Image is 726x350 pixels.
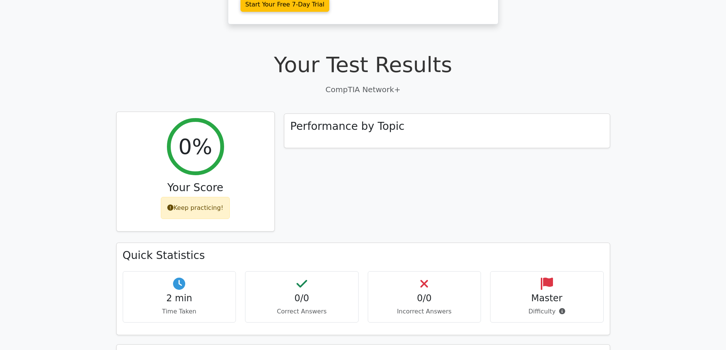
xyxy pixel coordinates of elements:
[497,307,597,316] p: Difficulty
[252,307,352,316] p: Correct Answers
[116,84,610,95] p: CompTIA Network+
[123,181,268,194] h3: Your Score
[290,120,405,133] h3: Performance by Topic
[129,307,230,316] p: Time Taken
[161,197,230,219] div: Keep practicing!
[116,52,610,77] h1: Your Test Results
[129,293,230,304] h4: 2 min
[497,293,597,304] h4: Master
[178,134,212,159] h2: 0%
[123,249,604,262] h3: Quick Statistics
[252,293,352,304] h4: 0/0
[374,293,475,304] h4: 0/0
[374,307,475,316] p: Incorrect Answers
